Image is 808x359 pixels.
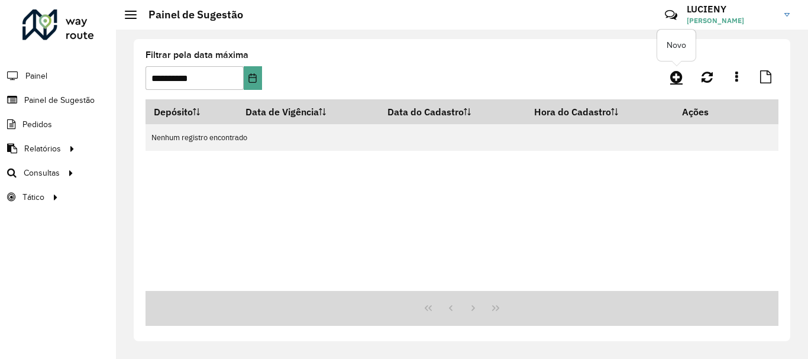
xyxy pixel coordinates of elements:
th: Data do Cadastro [380,99,526,124]
span: Consultas [24,167,60,179]
div: Novo [657,30,696,61]
h3: LUCIENY [687,4,775,15]
label: Filtrar pela data máxima [146,48,248,62]
span: Pedidos [22,118,52,131]
span: Painel de Sugestão [24,94,95,106]
th: Data de Vigência [237,99,380,124]
span: [PERSON_NAME] [687,15,775,26]
span: Painel [25,70,47,82]
th: Ações [674,99,745,124]
td: Nenhum registro encontrado [146,124,778,151]
a: Contato Rápido [658,2,684,28]
h2: Painel de Sugestão [137,8,243,21]
span: Tático [22,191,44,203]
button: Choose Date [244,66,262,90]
th: Hora do Cadastro [526,99,674,124]
span: Relatórios [24,143,61,155]
th: Depósito [146,99,237,124]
